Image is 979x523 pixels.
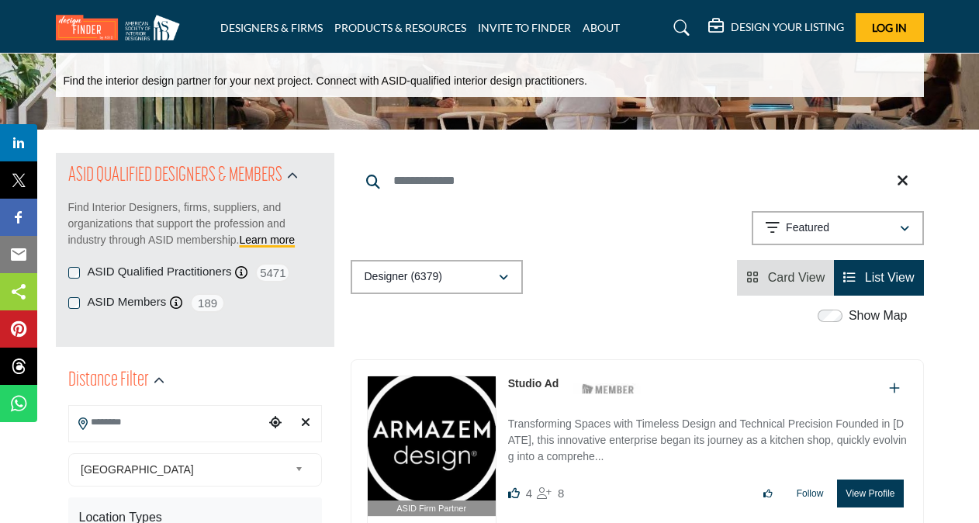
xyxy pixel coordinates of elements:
li: List View [834,260,923,296]
div: DESIGN YOUR LISTING [708,19,844,37]
input: Search Keyword [351,162,924,199]
img: Site Logo [56,15,188,40]
span: 4 [526,487,532,500]
input: ASID Qualified Practitioners checkbox [68,267,80,279]
a: Transforming Spaces with Timeless Design and Technical Precision Founded in [DATE], this innovati... [508,407,908,468]
a: Search [659,16,700,40]
h2: ASID QUALIFIED DESIGNERS & MEMBERS [68,162,282,190]
span: 5471 [255,263,290,282]
button: Like listing [753,480,783,507]
span: Log In [872,21,907,34]
p: Find the interior design partner for your next project. Connect with ASID-qualified interior desi... [64,74,587,89]
a: PRODUCTS & RESOURCES [334,21,466,34]
a: Learn more [240,234,296,246]
p: Find Interior Designers, firms, suppliers, and organizations that support the profession and indu... [68,199,322,248]
span: 189 [190,293,225,313]
a: View List [843,271,914,284]
span: ASID Firm Partner [396,502,466,515]
input: ASID Members checkbox [68,297,80,309]
img: ASID Members Badge Icon [573,379,643,399]
p: Featured [786,220,829,236]
button: Designer (6379) [351,260,523,294]
button: View Profile [837,480,903,507]
a: DESIGNERS & FIRMS [220,21,323,34]
span: 8 [558,487,564,500]
h2: Distance Filter [68,367,149,395]
div: Clear search location [294,407,317,440]
button: Log In [856,13,924,42]
p: Transforming Spaces with Timeless Design and Technical Precision Founded in [DATE], this innovati... [508,416,908,468]
span: List View [865,271,915,284]
a: ABOUT [583,21,620,34]
h5: DESIGN YOUR LISTING [731,20,844,34]
span: [GEOGRAPHIC_DATA] [81,460,289,479]
a: ASID Firm Partner [368,376,496,517]
a: Add To List [889,382,900,395]
div: Choose your current location [264,407,286,440]
button: Follow [787,480,834,507]
a: View Card [746,271,825,284]
li: Card View [737,260,834,296]
label: Show Map [849,307,908,325]
input: Search Location [69,407,265,438]
button: Featured [752,211,924,245]
p: Designer (6379) [365,269,442,285]
label: ASID Members [88,293,167,311]
p: Studio Ad [508,376,559,392]
span: Card View [768,271,825,284]
a: INVITE TO FINDER [478,21,571,34]
label: ASID Qualified Practitioners [88,263,232,281]
a: Studio Ad [508,377,559,390]
i: Likes [508,487,520,499]
div: Followers [537,484,564,503]
img: Studio Ad [368,376,496,500]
